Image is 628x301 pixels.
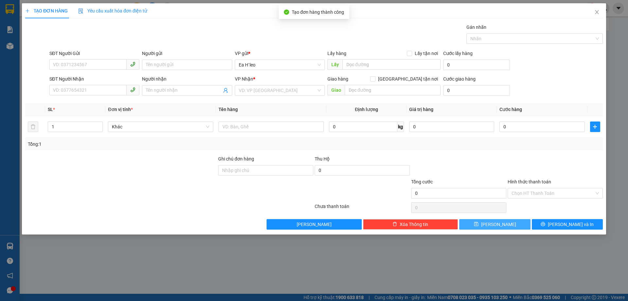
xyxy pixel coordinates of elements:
span: Ea H`leo [239,60,321,70]
span: Khác [112,122,209,132]
span: VP Nhận [235,76,253,82]
div: SĐT Người Gửi [49,50,139,57]
input: Cước giao hàng [443,85,510,96]
span: Thu Hộ [315,156,330,161]
span: Lấy hàng [327,51,346,56]
span: Đơn vị tính [108,107,132,112]
span: Lấy [327,59,342,70]
span: user-add [223,88,228,93]
div: Người gửi [142,50,232,57]
div: Tổng: 1 [28,141,242,148]
label: Hình thức thanh toán [508,179,551,184]
label: Gán nhãn [466,25,486,30]
span: [GEOGRAPHIC_DATA] tận nơi [375,75,441,83]
span: [PERSON_NAME] [481,221,516,228]
span: Định lượng [355,107,378,112]
span: [PERSON_NAME] và In [548,221,594,228]
button: printer[PERSON_NAME] và In [532,219,603,230]
span: kg [397,122,404,132]
button: delete [28,122,38,132]
span: Xóa Thông tin [400,221,428,228]
input: Ghi chú đơn hàng [218,165,313,176]
input: 0 [409,122,494,132]
span: SL [48,107,53,112]
span: TẠO ĐƠN HÀNG [25,8,68,13]
span: delete [392,222,397,227]
span: Cước hàng [499,107,522,112]
span: Tên hàng [218,107,238,112]
button: Close [588,3,606,22]
label: Cước giao hàng [443,76,476,82]
span: plus [25,9,30,13]
input: Cước lấy hàng [443,60,510,70]
button: deleteXóa Thông tin [363,219,458,230]
div: Người nhận [142,75,232,83]
span: check-circle [284,9,289,15]
span: save [474,222,479,227]
div: Chưa thanh toán [314,203,410,214]
input: VD: Bàn, Ghế [218,122,324,132]
div: SĐT Người Nhận [49,75,139,83]
span: Giao [327,85,345,95]
span: phone [130,87,135,92]
span: Lấy tận nơi [412,50,441,57]
span: [PERSON_NAME] [297,221,332,228]
span: Tổng cước [411,179,433,184]
img: icon [78,9,83,14]
input: Dọc đường [345,85,441,95]
span: Yêu cầu xuất hóa đơn điện tử [78,8,147,13]
button: [PERSON_NAME] [267,219,362,230]
button: plus [590,122,600,132]
span: plus [590,124,600,129]
span: Tạo đơn hàng thành công [292,9,344,15]
div: VP gửi [235,50,325,57]
span: Giá trị hàng [409,107,433,112]
span: phone [130,62,135,67]
label: Cước lấy hàng [443,51,473,56]
button: save[PERSON_NAME] [459,219,530,230]
span: printer [541,222,545,227]
input: Dọc đường [342,59,441,70]
label: Ghi chú đơn hàng [218,156,254,161]
span: Giao hàng [327,76,348,82]
span: close [594,9,600,15]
